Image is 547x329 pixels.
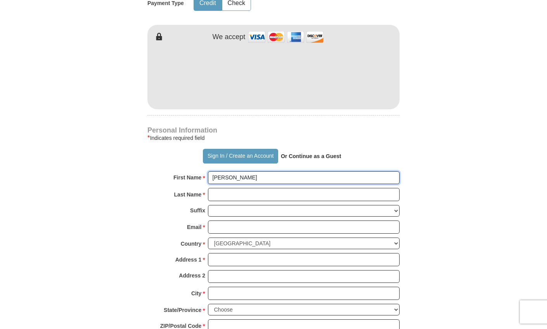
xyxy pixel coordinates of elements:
img: credit cards accepted [247,29,325,45]
strong: Email [187,222,201,233]
strong: City [191,288,201,299]
strong: Suffix [190,205,205,216]
div: Indicates required field [147,133,400,143]
button: Sign In / Create an Account [203,149,278,164]
h4: Personal Information [147,127,400,133]
strong: State/Province [164,305,201,315]
strong: Address 1 [175,254,202,265]
strong: Address 2 [179,270,205,281]
strong: First Name [173,172,201,183]
h4: We accept [213,33,246,41]
strong: Last Name [174,189,202,200]
strong: Country [181,238,202,249]
strong: Or Continue as a Guest [281,153,341,159]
